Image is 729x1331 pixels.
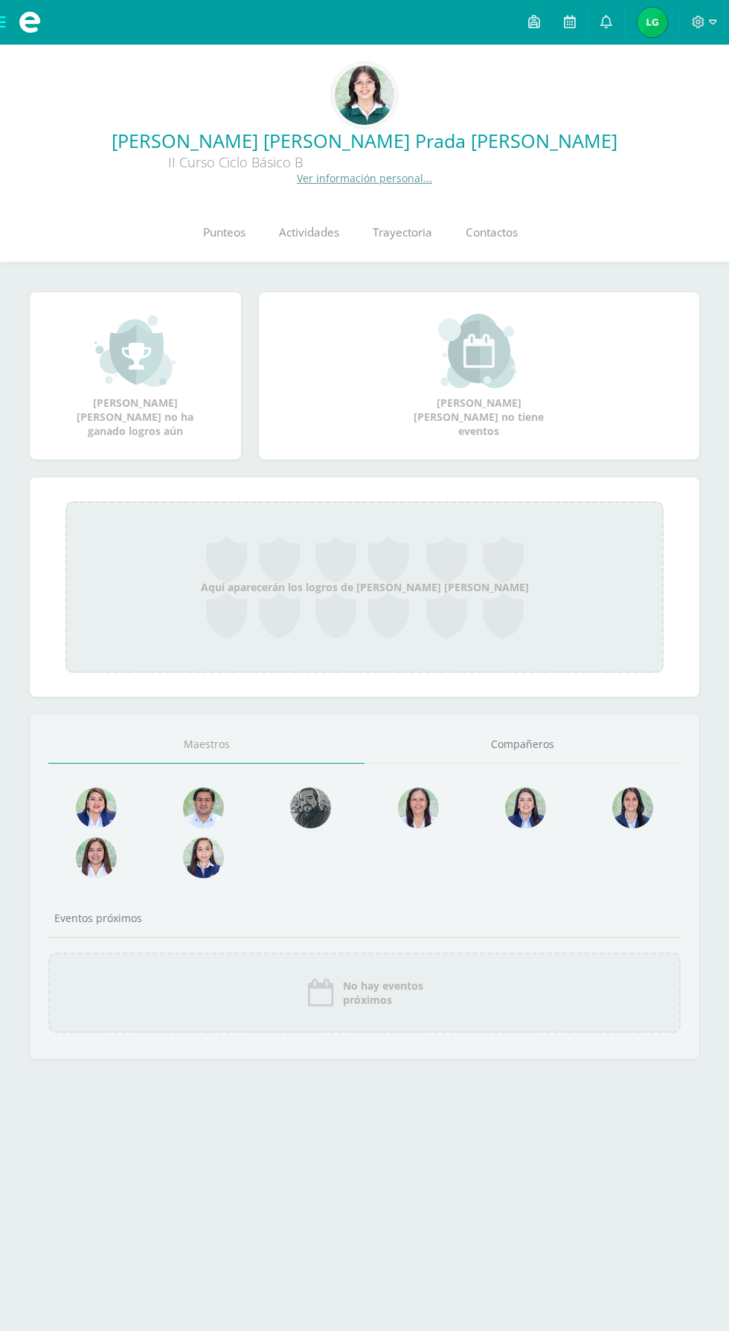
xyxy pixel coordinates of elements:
[183,787,224,828] img: 1e7bfa517bf798cc96a9d855bf172288.png
[183,837,224,878] img: e0582db7cc524a9960c08d03de9ec803.png
[638,7,667,37] img: 30f3d87f9934a48f68ba91f034c32408.png
[48,726,364,764] a: Maestros
[94,314,176,388] img: achievement_small.png
[398,787,439,828] img: 78f4197572b4db04b380d46154379998.png
[279,225,339,240] span: Actividades
[76,837,117,878] img: 1be4a43e63524e8157c558615cd4c825.png
[343,979,423,1007] span: No hay eventos próximos
[203,225,245,240] span: Punteos
[505,787,546,828] img: 421193c219fb0d09e137c3cdd2ddbd05.png
[612,787,653,828] img: d4e0c534ae446c0d00535d3bb96704e9.png
[61,314,210,438] div: [PERSON_NAME] [PERSON_NAME] no ha ganado logros aún
[373,225,432,240] span: Trayectoria
[306,978,335,1008] img: event_icon.png
[438,314,519,388] img: event_small.png
[356,203,449,262] a: Trayectoria
[466,225,518,240] span: Contactos
[405,314,553,438] div: [PERSON_NAME] [PERSON_NAME] no tiene eventos
[65,501,664,673] div: Aquí aparecerán los logros de [PERSON_NAME] [PERSON_NAME]
[262,203,356,262] a: Actividades
[12,153,458,171] div: II Curso Ciclo Básico B
[335,65,394,125] img: fe35343687df76beecbc2fcf277a6668.png
[297,171,432,185] a: Ver información personal...
[364,726,681,764] a: Compañeros
[449,203,534,262] a: Contactos
[12,128,717,153] a: [PERSON_NAME] [PERSON_NAME] Prada [PERSON_NAME]
[76,787,117,828] img: 135afc2e3c36cc19cf7f4a6ffd4441d1.png
[290,787,331,828] img: 4179e05c207095638826b52d0d6e7b97.png
[48,911,681,925] div: Eventos próximos
[186,203,262,262] a: Punteos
